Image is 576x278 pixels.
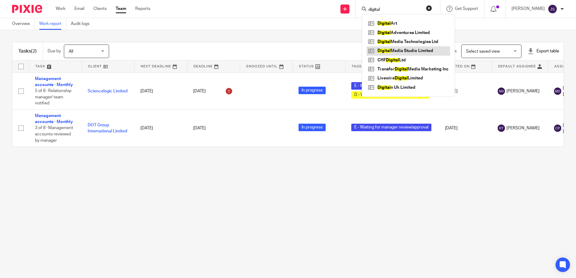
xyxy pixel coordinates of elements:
[426,5,432,11] button: Clear
[35,89,71,105] span: 5 of 8 · Relationship manager/ team notified
[554,88,561,95] img: svg%3E
[527,48,559,54] div: Export table
[12,5,42,13] img: Pixie
[548,4,557,14] img: svg%3E
[506,125,540,131] span: [PERSON_NAME]
[48,48,61,54] p: Due by
[498,88,505,95] img: svg%3E
[56,6,65,12] a: Work
[299,124,326,131] span: In progress
[35,126,73,143] span: 3 of 8 · Management accounts reviewed by manager
[69,49,73,54] span: All
[439,73,492,110] td: [DATE]
[74,6,84,12] a: Email
[35,77,73,87] a: Management accounts - Monthly
[368,7,422,13] input: Search
[351,82,431,90] span: E - Waiting for manager review/approval
[135,6,150,12] a: Reports
[498,125,505,132] img: svg%3E
[93,6,107,12] a: Clients
[512,6,545,12] p: [PERSON_NAME]
[134,110,187,147] td: [DATE]
[352,65,362,68] span: Tags
[18,48,37,54] h1: Tasks
[455,7,478,11] span: Get Support
[35,114,73,124] a: Management accounts - Monthly
[31,49,37,54] span: (2)
[88,89,127,93] a: Sciencelogic Limited
[351,124,431,131] span: E - Waiting for manager review/approval
[193,125,234,131] div: [DATE]
[134,73,187,110] td: [DATE]
[506,88,540,94] span: [PERSON_NAME]
[299,87,326,94] span: In progress
[439,110,492,147] td: [DATE]
[71,18,94,30] a: Audit logs
[193,86,234,96] div: [DATE]
[351,91,430,99] span: D - Waiting for client to answer queries
[39,18,66,30] a: Work report
[12,18,35,30] a: Overview
[466,49,500,54] span: Select saved view
[116,6,126,12] a: Team
[554,125,561,132] img: svg%3E
[88,123,127,133] a: DOT Group International Limited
